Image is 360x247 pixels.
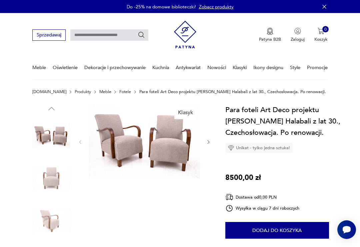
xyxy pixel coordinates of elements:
a: Oświetlenie [53,56,78,79]
img: Zdjęcie produktu Para foteli Art Deco projektu J. Halabali z lat 30., Czechosłowacja. Po renowacji. [32,202,70,240]
img: Zdjęcie produktu Para foteli Art Deco projektu J. Halabali z lat 30., Czechosłowacja. Po renowacji. [32,116,70,155]
img: Ikona medalu [267,28,273,35]
a: Meble [32,56,46,79]
a: Fotele [119,89,131,94]
button: 0Koszyk [314,28,328,42]
button: Zaloguj [291,28,305,42]
a: Ikona medaluPatyna B2B [259,28,281,42]
a: Nowości [207,56,226,79]
a: Meble [99,89,111,94]
div: Klasyk [174,106,197,119]
h1: Para foteli Art Deco projektu [PERSON_NAME] Halabali z lat 30., Czechosłowacja. Po renowacji. [225,104,343,139]
button: Patyna B2B [259,28,281,42]
a: Sprzedawaj [32,33,65,37]
div: Dostawa od 0,00 PLN [225,193,299,201]
div: Unikat - tylko jedna sztuka! [225,143,293,153]
div: 0 [322,26,329,33]
img: Ikona dostawy [225,193,233,201]
img: Ikonka użytkownika [294,28,301,34]
img: Zdjęcie produktu Para foteli Art Deco projektu J. Halabali z lat 30., Czechosłowacja. Po renowacji. [32,159,70,197]
button: Szukaj [138,31,145,39]
a: Ikony designu [253,56,283,79]
p: Do -25% na domowe biblioteczki! [127,4,196,10]
p: 8500,00 zł [225,172,261,183]
div: Wysyłka w ciągu 7 dni roboczych [225,204,299,212]
button: Sprzedawaj [32,29,65,40]
a: Style [290,56,300,79]
img: Patyna - sklep z meblami i dekoracjami vintage [174,18,196,51]
iframe: Smartsupp widget button [337,220,356,239]
a: Promocje [307,56,328,79]
p: Para foteli Art Deco projektu [PERSON_NAME] Halabali z lat 30., Czechosłowacja. Po renowacji. [139,89,326,94]
a: Zobacz produkty [199,4,234,10]
a: Klasyki [233,56,247,79]
img: Ikona koszyka [318,28,324,34]
a: Kuchnia [152,56,169,79]
img: Ikona diamentu [228,145,234,151]
a: Antykwariat [176,56,201,79]
p: Koszyk [314,36,328,42]
p: Zaloguj [291,36,305,42]
p: Patyna B2B [259,36,281,42]
a: [DOMAIN_NAME] [32,89,66,94]
a: Produkty [75,89,91,94]
button: Dodaj do koszyka [225,222,329,239]
img: Zdjęcie produktu Para foteli Art Deco projektu J. Halabali z lat 30., Czechosłowacja. Po renowacji. [89,104,200,179]
a: Dekoracje i przechowywanie [84,56,146,79]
